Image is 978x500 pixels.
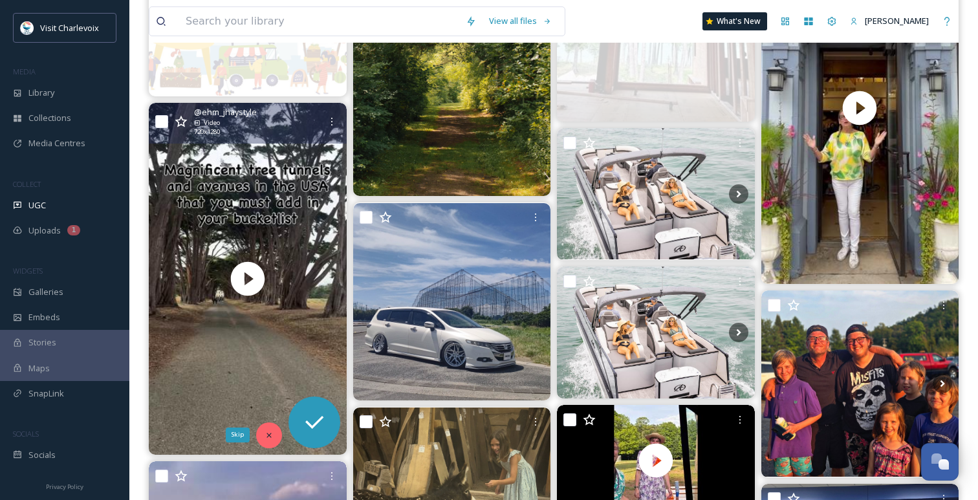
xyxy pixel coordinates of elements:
[194,127,220,136] span: 720 x 1280
[149,103,347,455] video: highlight #fypchallenge #fypageシ #reelsvideoシ #tunneloftrees
[46,478,83,494] a: Privacy Policy
[46,483,83,491] span: Privacy Policy
[28,311,60,323] span: Embeds
[28,224,61,237] span: Uploads
[13,266,43,276] span: WIDGETS
[67,225,80,235] div: 1
[194,106,257,118] span: @ ehm_jhaystyle
[28,362,50,375] span: Maps
[204,118,220,127] span: Video
[702,12,767,30] a: What's New
[761,290,959,477] img: Doing things like my parents did, core memories of car shows and random mid week social gathering...
[353,203,551,401] img: . ゴルフの打ちっぱなしをバックに 『面白いかなぁ🤔』 って撮ってみた1枚📸 センスある人が撮れば良くなりそうな感じはあるんだけどσ(^^)ではこれが限界なんだなぁ😅 #浜松 #浜松市 #浜松市...
[226,428,250,442] div: Skip
[13,67,36,76] span: MEDIA
[843,8,935,34] a: [PERSON_NAME]
[28,199,46,212] span: UGC
[13,429,39,439] span: SOCIALS
[557,128,755,260] img: Experience unparalleled comfort aboard the luxurious, top-of-the-line lounging pontoons from Aval...
[28,336,56,349] span: Stories
[13,179,41,189] span: COLLECT
[21,21,34,34] img: Visit-Charlevoix_Logo.jpg
[483,8,558,34] a: View all files
[28,87,54,99] span: Library
[40,22,99,34] span: Visit Charlevoix
[557,266,755,398] img: Experience unparalleled comfort aboard our luxurious, top-of-the-line lounging pontoons from Aval...
[28,387,64,400] span: SnapLink
[28,286,63,298] span: Galleries
[865,15,929,27] span: [PERSON_NAME]
[921,443,959,481] button: Open Chat
[179,7,459,36] input: Search your library
[28,137,85,149] span: Media Centres
[28,449,56,461] span: Socials
[149,103,347,455] img: thumbnail
[28,112,71,124] span: Collections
